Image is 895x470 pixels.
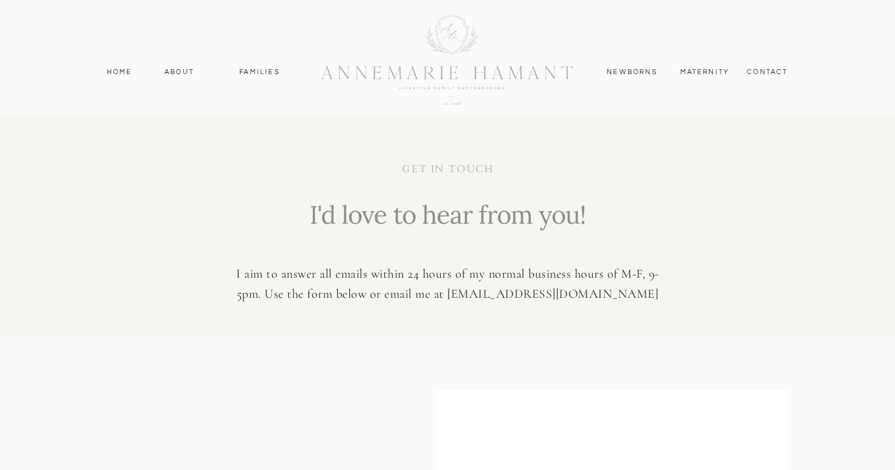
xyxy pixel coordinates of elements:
[311,162,585,180] p: get in touch
[161,67,198,78] a: About
[740,67,795,78] a: contact
[680,67,729,78] a: MAternity
[101,67,138,78] a: Home
[306,197,589,245] p: I'd love to hear from you!
[225,264,671,305] p: I aim to answer all emails within 24 hours of my normal business hours of M-F, 9-5pm. Use the for...
[232,67,288,78] a: Families
[602,67,663,78] a: Newborns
